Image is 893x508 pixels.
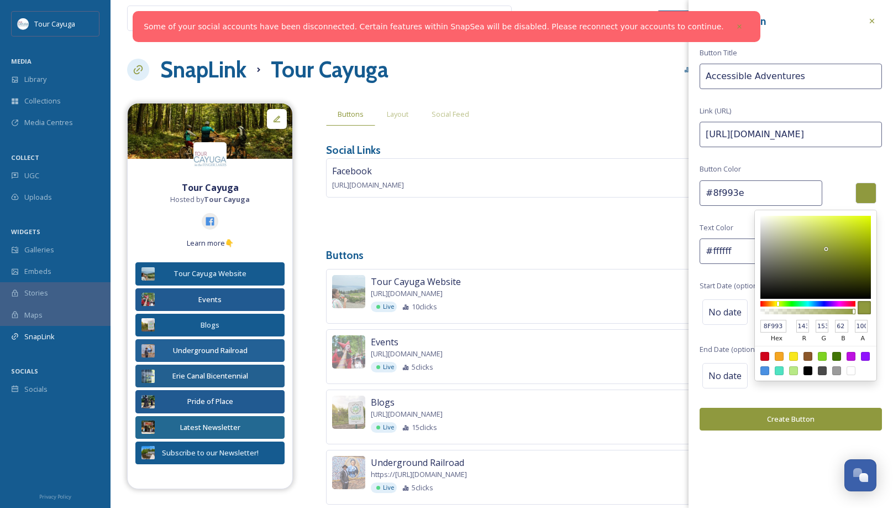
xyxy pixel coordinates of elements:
[835,333,851,346] label: b
[700,408,882,431] button: Create Button
[847,352,855,361] div: #BD10E0
[326,142,381,158] h3: Social Links
[700,281,765,291] span: Start Date (optional)
[160,294,260,305] div: Events
[160,448,260,458] div: Subscribe to our Newsletter!
[141,446,155,459] img: 9e4c807c-bf24-47f4-bf34-f9a65645deea.jpg
[18,18,29,29] img: download.jpeg
[271,53,388,86] h1: Tour Cayuga
[708,305,742,319] span: No date
[24,96,61,106] span: Collections
[24,384,48,395] span: Socials
[144,21,724,33] a: Some of your social accounts have been disconnected. Certain features within SnapSea will be disa...
[700,48,737,58] span: Button Title
[700,164,741,174] span: Button Color
[432,109,469,120] span: Social Feed
[371,409,443,419] span: [URL][DOMAIN_NAME]
[24,288,48,298] span: Stories
[760,366,769,375] div: #4A90E2
[847,366,855,375] div: #FFFFFF
[412,483,433,493] span: 5 clicks
[387,109,408,120] span: Layout
[141,395,155,408] img: 9e949a54-5c2c-40a3-a755-359529188bce.jpg
[708,369,742,382] span: No date
[39,493,71,500] span: Privacy Policy
[332,335,365,369] img: 2fc8f295-4833-4b8f-bf13-9113ff3390b8.jpg
[700,344,762,355] span: End Date (optional)
[160,320,260,330] div: Blogs
[789,366,798,375] div: #B8E986
[679,59,732,80] button: Analytics
[803,366,812,375] div: #000000
[832,352,841,361] div: #417505
[832,366,841,375] div: #9B9B9B
[24,245,54,255] span: Galleries
[160,396,260,407] div: Pride of Place
[371,288,443,299] span: [URL][DOMAIN_NAME]
[135,390,285,413] button: Pride of Place
[34,19,75,29] span: Tour Cayuga
[412,302,437,312] span: 10 clicks
[332,165,372,177] span: Facebook
[141,370,155,383] img: 76f9020a-be25-4fe3-8c8a-75e768b8d523.jpg
[371,422,397,433] div: Live
[160,53,246,86] a: SnapLink
[160,422,260,433] div: Latest Newsletter
[11,57,31,65] span: MEDIA
[24,266,51,277] span: Embeds
[160,345,260,356] div: Underground Railroad
[760,333,793,346] label: hex
[141,318,155,331] img: 71e0f8f2-1c90-4030-b889-528a98c53596.jpg
[679,59,738,80] a: Analytics
[855,333,871,346] label: a
[700,222,733,233] span: Text Color
[818,352,827,361] div: #7ED321
[135,339,285,362] button: Underground Railroad
[24,331,55,342] span: SnapLink
[153,6,421,30] input: Search your library
[371,483,397,493] div: Live
[760,352,769,361] div: #D0021B
[24,310,43,320] span: Maps
[332,456,365,489] img: d989fd66-fd5c-4d2c-8c02-4c38b74c5598.jpg
[371,335,398,349] span: Events
[775,352,784,361] div: #F5A623
[818,366,827,375] div: #4A4A4A
[332,275,365,308] img: d13152c4-165d-49b2-beb9-16e0a7ef30c2.jpg
[160,371,260,381] div: Erie Canal Bicentennial
[861,352,870,361] div: #9013FE
[170,194,250,205] span: Hosted by
[39,489,71,502] a: Privacy Policy
[844,459,876,491] button: Open Chat
[441,7,506,29] a: View all files
[371,396,395,409] span: Blogs
[187,238,234,248] span: Learn more👇
[135,262,285,285] button: Tour Cayuga Website
[412,422,437,433] span: 15 clicks
[332,180,404,190] span: [URL][DOMAIN_NAME]
[135,416,285,439] button: Latest Newsletter
[135,314,285,336] button: Blogs
[128,103,292,159] img: b5d037cd-04cd-4fac-9b64-9a22eac2a8e5.jpg
[24,192,52,203] span: Uploads
[338,109,364,120] span: Buttons
[11,153,39,162] span: COLLECT
[141,267,155,281] img: d13152c4-165d-49b2-beb9-16e0a7ef30c2.jpg
[412,362,433,372] span: 5 clicks
[371,456,464,469] span: Underground Railroad
[700,64,882,89] input: My Link
[658,11,713,26] div: What's New
[789,352,798,361] div: #F8E71C
[24,170,39,181] span: UGC
[135,442,285,464] button: Subscribe to our Newsletter!
[193,142,227,175] img: download.jpeg
[371,302,397,312] div: Live
[141,421,155,434] img: faa31967-6370-4936-9b6c-70cf00b33f01.jpg
[371,349,443,359] span: [URL][DOMAIN_NAME]
[11,367,38,375] span: SOCIALS
[11,227,40,236] span: WIDGETS
[182,182,239,194] strong: Tour Cayuga
[141,293,155,306] img: 2fc8f295-4833-4b8f-bf13-9113ff3390b8.jpg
